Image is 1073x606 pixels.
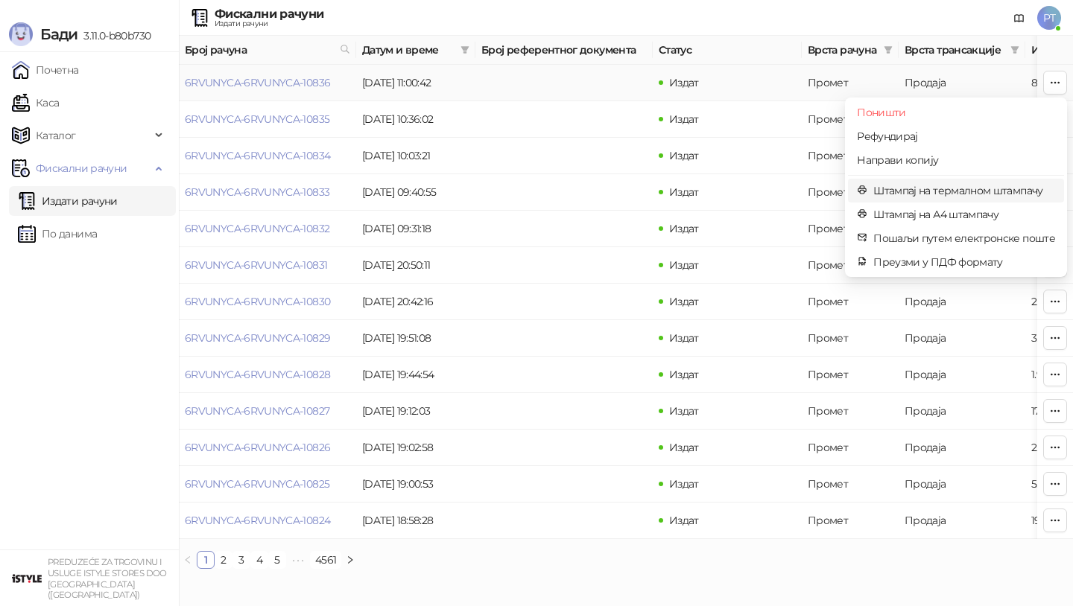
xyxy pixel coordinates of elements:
span: PT [1037,6,1061,30]
span: Издат [669,404,699,418]
td: 6RVUNYCA-6RVUNYCA-10834 [179,138,356,174]
td: Промет [802,284,899,320]
td: Промет [802,65,899,101]
td: Продаја [899,393,1025,430]
td: 6RVUNYCA-6RVUNYCA-10836 [179,65,356,101]
td: [DATE] 18:58:28 [356,503,475,539]
span: Штампај на термалном штампачу [873,182,1055,199]
span: Издат [669,441,699,454]
a: 6RVUNYCA-6RVUNYCA-10834 [185,149,330,162]
span: Штампај на А4 штампачу [873,206,1055,223]
td: [DATE] 10:36:02 [356,101,475,138]
span: Издат [669,258,699,272]
li: Следећа страна [341,551,359,569]
a: 6RVUNYCA-6RVUNYCA-10830 [185,295,330,308]
td: Промет [802,466,899,503]
a: 6RVUNYCA-6RVUNYCA-10832 [185,222,329,235]
td: [DATE] 09:31:18 [356,211,475,247]
span: Врста рачуна [808,42,878,58]
td: [DATE] 11:00:42 [356,65,475,101]
span: Пошаљи путем електронске поште [873,230,1055,246]
td: Промет [802,211,899,247]
li: Претходна страна [179,551,197,569]
span: filter [460,45,469,54]
td: Продаја [899,284,1025,320]
li: 4 [250,551,268,569]
td: [DATE] 19:12:03 [356,393,475,430]
span: Издат [669,149,699,162]
td: 6RVUNYCA-6RVUNYCA-10830 [179,284,356,320]
span: Бади [40,25,77,43]
td: 6RVUNYCA-6RVUNYCA-10829 [179,320,356,357]
a: 6RVUNYCA-6RVUNYCA-10833 [185,185,329,199]
td: [DATE] 10:03:21 [356,138,475,174]
img: Logo [9,22,33,46]
th: Број референтног документа [475,36,653,65]
span: filter [1010,45,1019,54]
span: Издат [669,112,699,126]
td: 6RVUNYCA-6RVUNYCA-10832 [179,211,356,247]
td: Промет [802,320,899,357]
span: Фискални рачуни [36,153,127,183]
span: Датум и време [362,42,455,58]
a: 6RVUNYCA-6RVUNYCA-10831 [185,258,327,272]
a: Каса [12,88,59,118]
td: Промет [802,174,899,211]
th: Број рачуна [179,36,356,65]
span: Издат [669,514,699,527]
a: 4 [251,552,268,568]
div: Фискални рачуни [215,8,323,20]
span: filter [458,39,472,61]
li: Следећих 5 Страна [286,551,310,569]
small: PREDUZEĆE ZA TRGOVINU I USLUGE ISTYLE STORES DOO [GEOGRAPHIC_DATA] ([GEOGRAPHIC_DATA]) [48,557,167,600]
img: 64x64-companyLogo-77b92cf4-9946-4f36-9751-bf7bb5fd2c7d.png [12,564,42,593]
td: Промет [802,393,899,430]
li: 1 [197,551,215,569]
a: Документација [1007,6,1031,30]
td: Продаја [899,357,1025,393]
span: filter [881,39,896,61]
span: left [183,555,192,564]
span: Издат [669,331,699,345]
td: 6RVUNYCA-6RVUNYCA-10825 [179,466,356,503]
li: 5 [268,551,286,569]
span: Рефундирај [857,128,1055,144]
td: Промет [802,357,899,393]
td: Продаја [899,65,1025,101]
th: Врста рачуна [802,36,899,65]
span: 3.11.0-b80b730 [77,29,151,42]
td: 6RVUNYCA-6RVUNYCA-10833 [179,174,356,211]
td: Продаја [899,320,1025,357]
a: По данима [18,219,97,249]
span: Издат [669,185,699,199]
td: 6RVUNYCA-6RVUNYCA-10831 [179,247,356,284]
span: Поништи [857,104,1055,121]
td: 6RVUNYCA-6RVUNYCA-10826 [179,430,356,466]
span: Каталог [36,121,76,150]
td: [DATE] 19:02:58 [356,430,475,466]
a: 2 [215,552,232,568]
td: Промет [802,247,899,284]
td: Продаја [899,466,1025,503]
a: 5 [269,552,285,568]
a: 6RVUNYCA-6RVUNYCA-10827 [185,404,329,418]
span: right [346,555,355,564]
span: Издат [669,477,699,491]
td: Продаја [899,503,1025,539]
span: Направи копију [857,152,1055,168]
a: 6RVUNYCA-6RVUNYCA-10825 [185,477,329,491]
span: Преузми у ПДФ формату [873,254,1055,270]
td: Промет [802,430,899,466]
span: Број рачуна [185,42,334,58]
span: Издат [669,222,699,235]
span: Издат [669,295,699,308]
a: 6RVUNYCA-6RVUNYCA-10828 [185,368,330,381]
td: [DATE] 19:44:54 [356,357,475,393]
a: 6RVUNYCA-6RVUNYCA-10836 [185,76,330,89]
td: Продаја [899,430,1025,466]
td: Промет [802,138,899,174]
span: Издат [669,76,699,89]
a: 6RVUNYCA-6RVUNYCA-10829 [185,331,330,345]
a: 6RVUNYCA-6RVUNYCA-10835 [185,112,329,126]
th: Врста трансакције [899,36,1025,65]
